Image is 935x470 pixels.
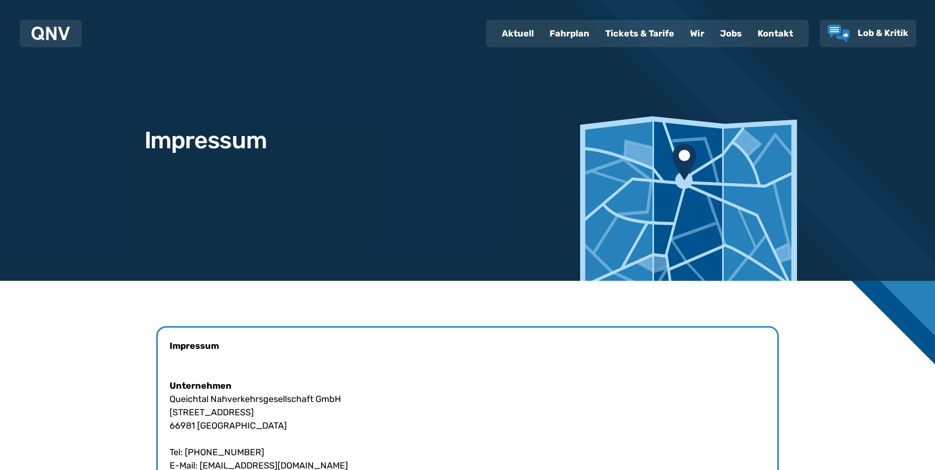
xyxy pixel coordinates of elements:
[170,339,765,353] h4: Impressum
[828,25,908,42] a: Lob & Kritik
[858,28,908,38] span: Lob & Kritik
[170,379,765,393] h4: Unternehmen
[32,27,70,40] img: QNV Logo
[597,21,682,46] a: Tickets & Tarife
[682,21,712,46] a: Wir
[542,21,597,46] a: Fahrplan
[712,21,750,46] a: Jobs
[494,21,542,46] a: Aktuell
[750,21,801,46] a: Kontakt
[144,129,267,152] h1: Impressum
[32,24,70,43] a: QNV Logo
